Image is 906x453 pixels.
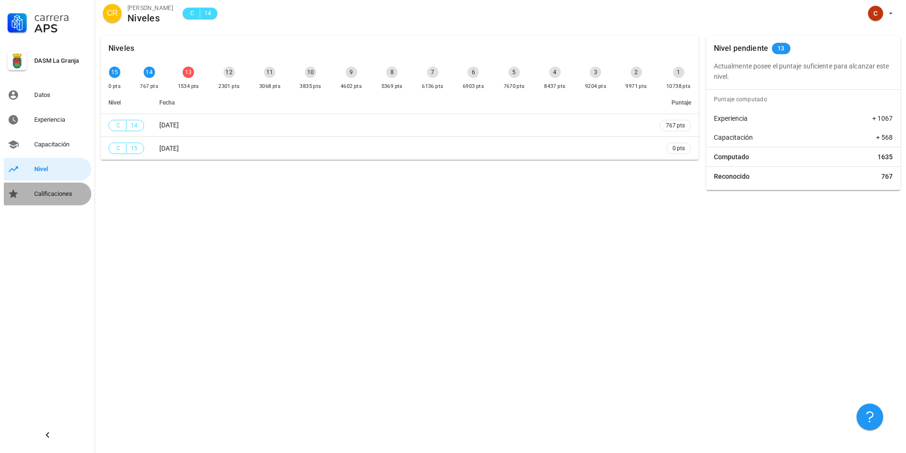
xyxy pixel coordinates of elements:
div: 1 [673,67,684,78]
div: 12 [224,67,235,78]
div: Nivel [34,165,88,173]
div: 3 [590,67,601,78]
div: 8437 pts [544,82,565,91]
div: 5 [508,67,520,78]
div: 6136 pts [422,82,443,91]
div: Niveles [108,36,134,61]
span: 15 [130,144,138,153]
div: 6 [468,67,479,78]
div: 9204 pts [585,82,606,91]
span: 14 [204,9,212,18]
a: Datos [4,84,91,106]
span: 14 [130,121,138,130]
div: 10738 pts [666,82,691,91]
th: Nivel [101,91,152,114]
th: Puntaje [652,91,699,114]
span: C [115,121,122,130]
div: avatar [868,6,883,21]
span: [DATE] [159,121,179,129]
div: DASM La Granja [34,57,88,65]
span: [DATE] [159,145,179,152]
div: 3835 pts [300,82,321,91]
span: 767 [881,172,893,181]
span: 1635 [877,152,893,162]
a: Calificaciones [4,183,91,205]
div: Nivel pendiente [714,36,768,61]
div: 13 [183,67,194,78]
div: Experiencia [34,116,88,124]
span: 13 [778,43,785,54]
div: 11 [264,67,275,78]
span: C [188,9,196,18]
span: + 568 [876,133,893,142]
div: 9 [346,67,357,78]
span: Computado [714,152,749,162]
div: 9971 pts [625,82,647,91]
div: 8 [386,67,398,78]
th: Fecha [152,91,652,114]
div: 4602 pts [341,82,362,91]
div: 7670 pts [504,82,525,91]
div: 3068 pts [259,82,281,91]
span: + 1067 [872,114,893,123]
span: 767 pts [666,121,685,130]
div: [PERSON_NAME] [127,3,173,13]
div: 0 pts [108,82,121,91]
div: 14 [144,67,155,78]
div: Niveles [127,13,173,23]
div: 2301 pts [218,82,240,91]
a: Nivel [4,158,91,181]
span: Fecha [159,99,175,106]
p: Actualmente posee el puntaje suficiente para alcanzar este nivel. [714,61,893,82]
div: 2 [631,67,642,78]
span: CR [107,4,117,23]
div: Calificaciones [34,190,88,198]
div: APS [34,23,88,34]
a: Capacitación [4,133,91,156]
div: 15 [109,67,120,78]
div: Carrera [34,11,88,23]
span: Capacitación [714,133,753,142]
div: 1534 pts [178,82,199,91]
div: Datos [34,91,88,99]
span: Nivel [108,99,121,106]
span: Experiencia [714,114,748,123]
span: C [115,144,122,153]
div: avatar [103,4,122,23]
a: Experiencia [4,108,91,131]
div: 6903 pts [463,82,484,91]
div: 5369 pts [381,82,403,91]
div: 767 pts [140,82,158,91]
span: Reconocido [714,172,750,181]
span: 0 pts [672,144,685,153]
div: 7 [427,67,438,78]
span: Puntaje [672,99,691,106]
div: 4 [549,67,561,78]
div: Puntaje computado [710,90,900,109]
div: 10 [305,67,316,78]
div: Capacitación [34,141,88,148]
